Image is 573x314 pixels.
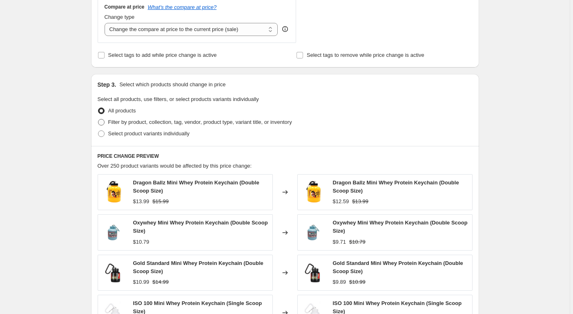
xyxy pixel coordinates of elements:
button: What's the compare at price? [148,4,217,10]
span: All products [108,108,136,114]
img: Untitleddesign_9_1fc3cc83-7cee-4254-bfab-eba7fc9403c6_80x.png [102,180,127,204]
span: Gold Standard Mini Whey Protein Keychain (Double Scoop Size) [133,260,263,274]
span: $10.99 [133,279,149,285]
div: help [281,25,289,33]
img: Untitleddesign_6_80x.png [302,220,326,245]
span: Change type [105,14,135,20]
span: Select product variants individually [108,130,190,137]
span: $15.99 [152,198,169,204]
span: $9.89 [333,279,346,285]
h6: PRICE CHANGE PREVIEW [98,153,473,159]
img: Untitleddesign_6_80x.png [102,220,127,245]
span: $10.99 [349,279,366,285]
h3: Compare at price [105,4,145,10]
img: Untitleddesign_9_1fc3cc83-7cee-4254-bfab-eba7fc9403c6_80x.png [302,180,326,204]
span: $10.79 [349,239,366,245]
span: $13.99 [352,198,368,204]
span: Gold Standard Mini Whey Protein Keychain (Double Scoop Size) [333,260,463,274]
span: $12.59 [333,198,349,204]
span: $9.71 [333,239,346,245]
span: Dragon Ballz Mini Whey Protein Keychain (Double Scoop Size) [333,179,459,194]
span: Over 250 product variants would be affected by this price change: [98,163,252,169]
span: Select all products, use filters, or select products variants individually [98,96,259,102]
span: Oxywhey Mini Whey Protein Keychain (Double Scoop Size) [333,220,468,234]
span: Select tags to add while price change is active [108,52,217,58]
span: $13.99 [133,198,149,204]
span: Filter by product, collection, tag, vendor, product type, variant title, or inventory [108,119,292,125]
p: Select which products should change in price [119,81,225,89]
span: Oxywhey Mini Whey Protein Keychain (Double Scoop Size) [133,220,268,234]
img: Untitleddesign_8_80x.png [302,260,326,285]
span: Select tags to remove while price change is active [307,52,424,58]
span: $14.99 [152,279,169,285]
span: $10.79 [133,239,149,245]
img: Untitleddesign_8_80x.png [102,260,127,285]
span: Dragon Ballz Mini Whey Protein Keychain (Double Scoop Size) [133,179,259,194]
h2: Step 3. [98,81,116,89]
